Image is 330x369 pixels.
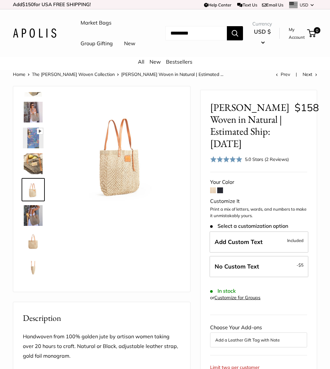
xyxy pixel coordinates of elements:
span: Currency [252,19,272,28]
button: USD $ [252,26,272,47]
a: Prev [276,71,290,77]
span: $158 [295,101,319,114]
p: Handwoven from 100% golden jute by artisan women taking over 20 hours to craft. Natural or Black,... [23,332,180,361]
a: Home [13,71,25,77]
span: 0 [314,27,320,34]
span: $150 [22,1,34,7]
label: Leave Blank [209,256,308,277]
a: Mercado Woven in Natural | Estimated Ship: Oct. 19th [22,178,45,201]
button: Add a Leather Gift Tag with Note [215,336,302,344]
div: or [210,293,260,302]
a: Mercado Woven in Natural | Estimated Ship: Oct. 19th [22,230,45,253]
a: Mercado Woven in Natural | Estimated Ship: Oct. 19th [22,204,45,227]
div: Choose Your Add-ons [210,323,307,347]
span: USD [300,2,308,7]
img: Mercado Woven in Natural | Estimated Ship: Oct. 19th [65,96,180,212]
span: No Custom Text [215,263,259,270]
div: Your Color [210,177,307,187]
nav: Breadcrumb [13,70,223,79]
img: Mercado Woven in Natural | Estimated Ship: Oct. 19th [23,179,44,200]
a: New [150,58,161,65]
label: Add Custom Text [209,232,308,253]
a: Bestsellers [166,58,192,65]
img: Mercado Woven in Natural | Estimated Ship: Oct. 19th [23,128,44,148]
span: $5 [298,262,304,268]
a: Market Bags [81,18,112,28]
span: USD $ [254,28,271,35]
img: Mercado Woven in Natural | Estimated Ship: Oct. 19th [23,257,44,278]
a: All [138,58,144,65]
div: 5.0 Stars (2 Reviews) [210,154,289,164]
a: Text Us [237,2,257,7]
div: Customize It [210,196,307,206]
a: The [PERSON_NAME] Woven Collection [32,71,115,77]
span: Select a customization option [210,223,288,229]
a: New [124,39,135,48]
span: In stock [210,288,236,294]
span: Add Custom Text [215,238,263,246]
a: Customize for Groups [214,295,260,300]
span: [PERSON_NAME] Woven in Natural | Estimated ... [121,71,223,77]
img: Apolis [13,28,56,38]
a: Mercado Woven in Natural | Estimated Ship: Oct. 19th [22,152,45,175]
span: - [296,261,304,269]
a: 0 [308,29,316,37]
a: Next [303,71,317,77]
a: Mercado Woven in Natural | Estimated Ship: Oct. 19th [22,281,45,305]
div: 5.0 Stars (2 Reviews) [245,156,289,163]
img: Mercado Woven in Natural | Estimated Ship: Oct. 19th [23,205,44,226]
a: Group Gifting [81,39,113,48]
input: Search... [165,26,227,40]
a: Mercado Woven in Natural | Estimated Ship: Oct. 19th [22,100,45,124]
a: Help Center [204,2,231,7]
a: Mercado Woven in Natural | Estimated Ship: Oct. 19th [22,256,45,279]
h2: Description [23,312,180,324]
img: Mercado Woven in Natural | Estimated Ship: Oct. 19th [23,283,44,303]
span: Included [287,237,304,245]
a: My Account [289,26,305,41]
button: Search [227,26,243,40]
img: Mercado Woven in Natural | Estimated Ship: Oct. 19th [23,102,44,122]
a: Mercado Woven in Natural | Estimated Ship: Oct. 19th [22,126,45,150]
p: Print a mix of letters, words, and numbers to make it unmistakably yours. [210,206,307,219]
a: Email Us [262,2,283,7]
span: [PERSON_NAME] Woven in Natural | Estimated Ship: [DATE] [210,101,289,150]
img: Mercado Woven in Natural | Estimated Ship: Oct. 19th [23,231,44,252]
img: Mercado Woven in Natural | Estimated Ship: Oct. 19th [23,153,44,174]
